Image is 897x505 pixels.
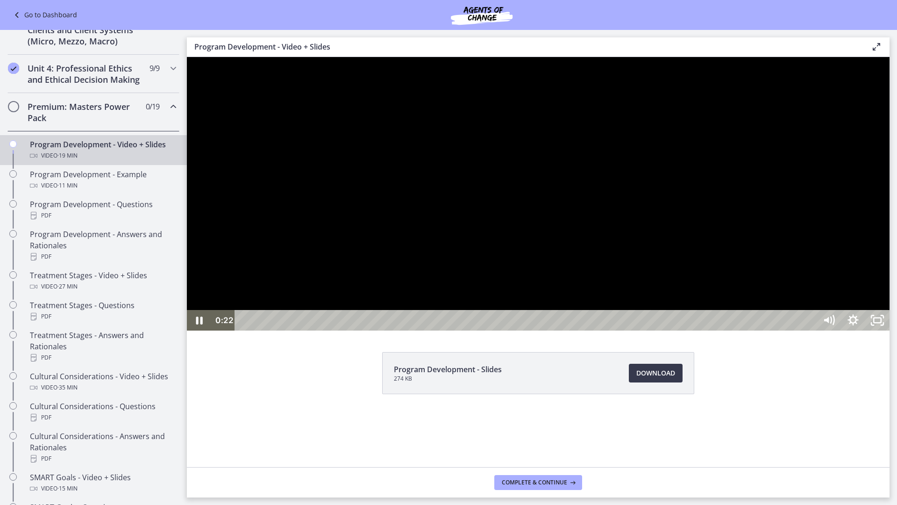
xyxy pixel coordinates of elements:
[630,253,654,274] button: Mute
[629,364,683,382] a: Download
[30,453,176,464] div: PDF
[30,401,176,423] div: Cultural Considerations - Questions
[30,229,176,262] div: Program Development - Answers and Rationales
[30,371,176,393] div: Cultural Considerations - Video + Slides
[28,101,142,123] h2: Premium: Masters Power Pack
[194,41,856,52] h3: Program Development - Video + Slides
[30,270,176,292] div: Treatment Stages - Video + Slides
[30,150,176,161] div: Video
[30,412,176,423] div: PDF
[146,101,159,112] span: 0 / 19
[30,281,176,292] div: Video
[30,139,176,161] div: Program Development - Video + Slides
[636,368,675,379] span: Download
[30,251,176,262] div: PDF
[149,63,159,74] span: 9 / 9
[57,281,78,292] span: · 27 min
[28,63,142,85] h2: Unit 4: Professional Ethics and Ethical Decision Making
[394,375,502,382] span: 274 KB
[187,57,890,331] iframe: To enrich screen reader interactions, please activate Accessibility in Grammarly extension settings
[57,180,78,191] span: · 11 min
[30,180,176,191] div: Video
[28,13,142,47] h2: Unit 3: Interventions with Clients and Client Systems (Micro, Mezzo, Macro)
[30,352,176,363] div: PDF
[30,431,176,464] div: Cultural Considerations - Answers and Rationales
[426,4,538,26] img: Agents of Change
[57,382,78,393] span: · 35 min
[30,169,176,191] div: Program Development - Example
[394,364,502,375] span: Program Development - Slides
[11,9,77,21] a: Go to Dashboard
[30,483,176,494] div: Video
[30,311,176,322] div: PDF
[494,475,582,490] button: Complete & continue
[30,472,176,494] div: SMART Goals - Video + Slides
[57,150,78,161] span: · 19 min
[654,253,678,274] button: Show settings menu
[502,479,567,486] span: Complete & continue
[30,210,176,221] div: PDF
[30,330,176,363] div: Treatment Stages - Answers and Rationales
[678,253,703,274] button: Unfullscreen
[30,382,176,393] div: Video
[30,300,176,322] div: Treatment Stages - Questions
[30,199,176,221] div: Program Development - Questions
[8,63,19,74] i: Completed
[57,483,78,494] span: · 15 min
